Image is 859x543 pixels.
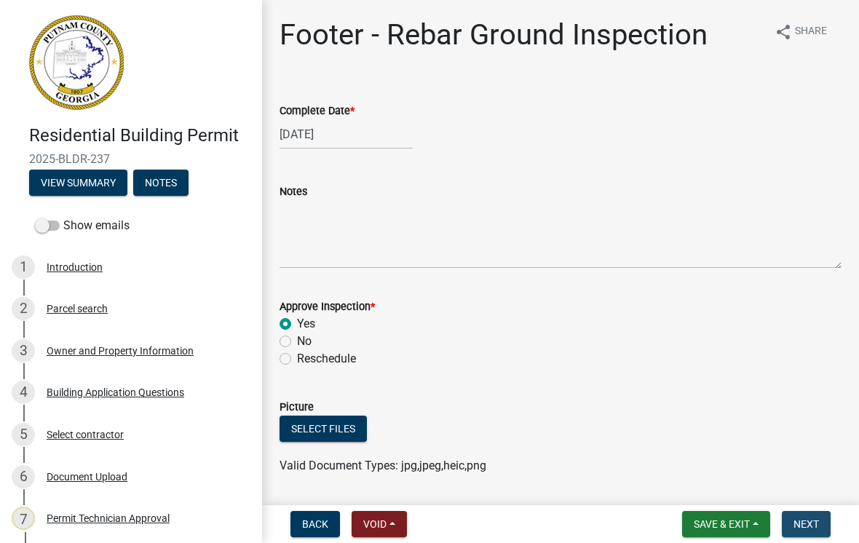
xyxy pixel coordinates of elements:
div: Document Upload [47,472,127,482]
button: Void [352,511,407,537]
div: 5 [12,423,35,446]
label: Picture [280,403,314,413]
button: Save & Exit [682,511,770,537]
div: 7 [12,507,35,530]
button: Back [290,511,340,537]
div: Building Application Questions [47,387,184,397]
input: mm/dd/yyyy [280,119,413,149]
i: share [775,23,792,41]
div: 2 [12,297,35,320]
button: Next [782,511,831,537]
label: Notes [280,187,307,197]
img: Putnam County, Georgia [29,15,124,110]
h1: Footer - Rebar Ground Inspection [280,17,708,52]
div: Parcel search [47,304,108,314]
label: Complete Date [280,106,355,116]
div: 3 [12,339,35,362]
label: Show emails [35,217,130,234]
label: Reschedule [297,350,356,368]
span: 2025-BLDR-237 [29,152,233,166]
label: Yes [297,315,315,333]
h4: Residential Building Permit [29,125,250,146]
span: Save & Exit [694,518,750,530]
span: Void [363,518,387,530]
div: 1 [12,255,35,279]
div: Owner and Property Information [47,346,194,356]
wm-modal-confirm: Summary [29,178,127,189]
wm-modal-confirm: Notes [133,178,189,189]
button: Notes [133,170,189,196]
div: 4 [12,381,35,404]
span: Valid Document Types: jpg,jpeg,heic,png [280,459,486,472]
label: No [297,333,312,350]
button: shareShare [763,17,839,46]
span: Next [793,518,819,530]
button: View Summary [29,170,127,196]
button: Select files [280,416,367,442]
span: Back [302,518,328,530]
span: Share [795,23,827,41]
div: Permit Technician Approval [47,513,170,523]
div: Select contractor [47,429,124,440]
div: 6 [12,465,35,488]
label: Approve Inspection [280,302,375,312]
div: Introduction [47,262,103,272]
